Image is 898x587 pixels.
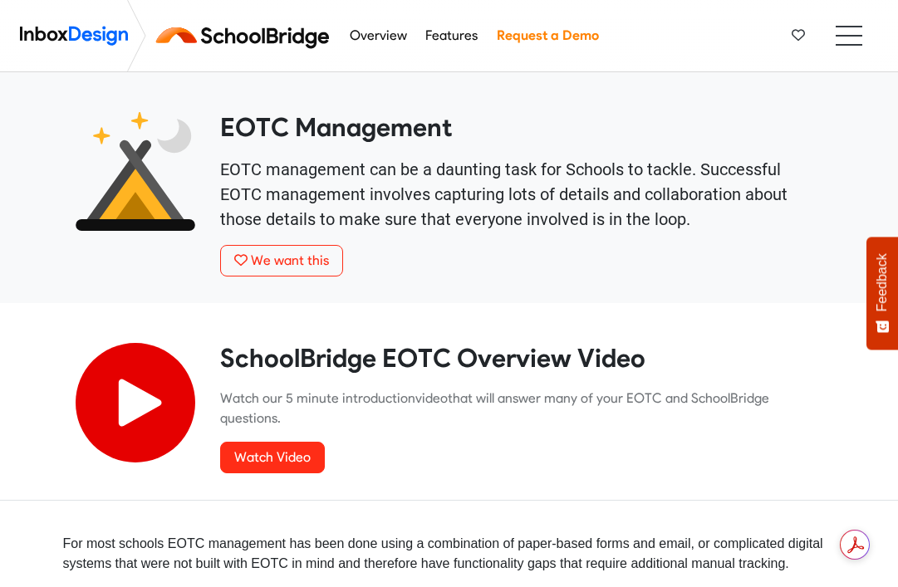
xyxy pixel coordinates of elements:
span: We want this [251,252,329,268]
p: Watch our 5 minute introduction that will answer many of your EOTC and SchoolBridge questions. [220,389,823,428]
a: Overview [345,19,411,52]
p: For most schools EOTC management has been done using a combination of paper-based forms and email... [63,534,836,574]
img: 2022_01_25_icon_eonz.svg [76,112,195,232]
heading: SchoolBridge EOTC Overview Video [220,343,823,374]
button: Feedback - Show survey [866,237,898,350]
heading: EOTC Management [220,112,823,144]
a: video [415,390,448,406]
button: We want this [220,245,343,276]
a: Watch Video [220,442,325,473]
span: Feedback [875,253,890,311]
img: 2022_07_11_icon_video_playback.svg [76,343,195,462]
p: EOTC management can be a daunting task for Schools to tackle. Successful EOTC management involves... [220,157,823,232]
a: Features [421,19,483,52]
img: schoolbridge logo [153,16,340,56]
a: Request a Demo [492,19,603,52]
